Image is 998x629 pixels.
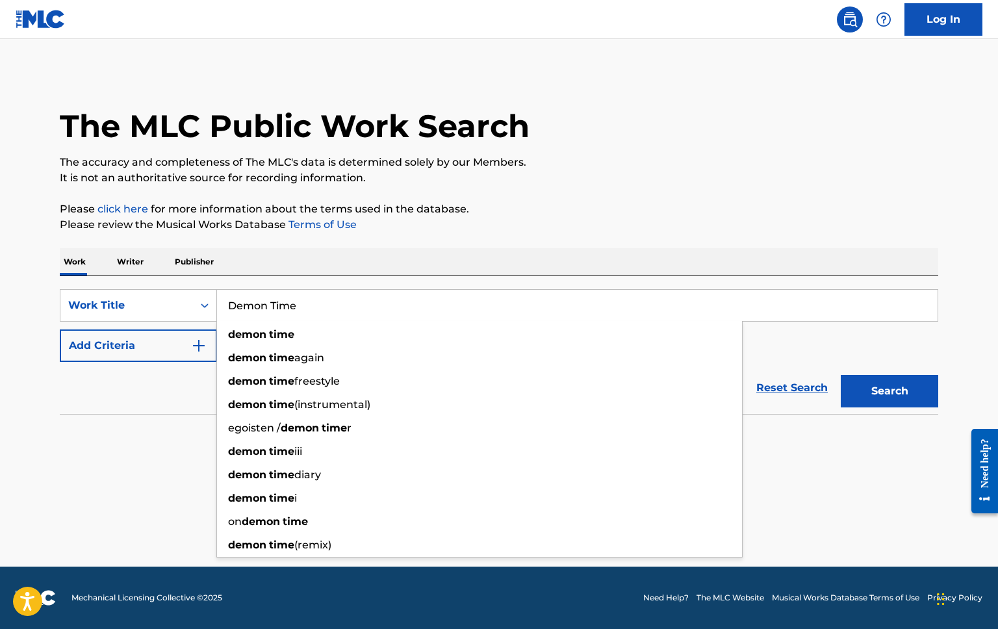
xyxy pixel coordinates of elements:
span: (remix) [294,539,331,551]
h1: The MLC Public Work Search [60,107,530,146]
button: Add Criteria [60,329,217,362]
img: help [876,12,891,27]
strong: demon [228,469,266,481]
img: MLC Logo [16,10,66,29]
strong: demon [228,492,266,504]
span: r [347,422,352,434]
strong: demon [281,422,319,434]
a: click here [97,203,148,215]
span: Mechanical Licensing Collective © 2025 [71,592,222,604]
a: Musical Works Database Terms of Use [772,592,919,604]
strong: demon [228,539,266,551]
strong: time [269,398,294,411]
p: Publisher [171,248,218,276]
div: Work Title [68,298,185,313]
strong: time [269,352,294,364]
span: freestyle [294,375,340,387]
button: Search [841,375,938,407]
p: Please for more information about the terms used in the database. [60,201,938,217]
a: Terms of Use [286,218,357,231]
a: Log In [904,3,982,36]
span: iii [294,445,302,457]
a: Public Search [837,6,863,32]
span: egoisten / [228,422,281,434]
iframe: Chat Widget [933,567,998,629]
p: Work [60,248,90,276]
p: Please review the Musical Works Database [60,217,938,233]
img: search [842,12,858,27]
div: Help [871,6,897,32]
strong: demon [228,328,266,340]
strong: demon [228,375,266,387]
strong: demon [242,515,280,528]
a: The MLC Website [697,592,764,604]
strong: demon [228,398,266,411]
strong: time [269,328,294,340]
strong: demon [228,352,266,364]
form: Search Form [60,289,938,414]
strong: time [269,375,294,387]
span: on [228,515,242,528]
a: Reset Search [750,374,834,402]
p: Writer [113,248,147,276]
span: diary [294,469,321,481]
strong: time [269,469,294,481]
span: i [294,492,297,504]
strong: demon [228,445,266,457]
iframe: Resource Center [962,419,998,524]
img: logo [16,590,56,606]
img: 9d2ae6d4665cec9f34b9.svg [191,338,207,353]
strong: time [269,492,294,504]
strong: time [322,422,347,434]
strong: time [269,539,294,551]
a: Privacy Policy [927,592,982,604]
a: Need Help? [643,592,689,604]
strong: time [269,445,294,457]
p: The accuracy and completeness of The MLC's data is determined solely by our Members. [60,155,938,170]
span: (instrumental) [294,398,370,411]
strong: time [283,515,308,528]
span: again [294,352,324,364]
div: Drag [937,580,945,619]
p: It is not an authoritative source for recording information. [60,170,938,186]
